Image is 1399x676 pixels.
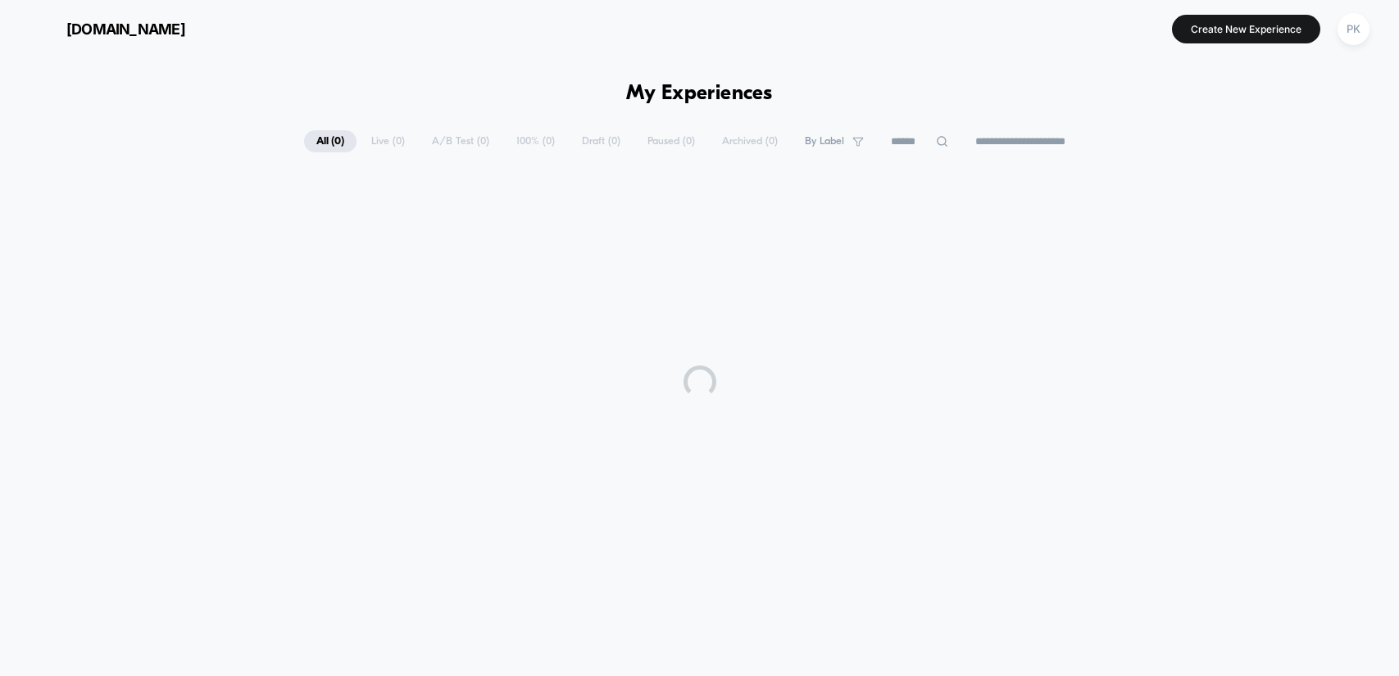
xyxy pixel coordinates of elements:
button: [DOMAIN_NAME] [25,16,190,42]
div: PK [1338,13,1369,45]
h1: My Experiences [626,82,773,106]
span: All ( 0 ) [304,130,357,152]
span: By Label [805,135,844,147]
button: PK [1333,12,1374,46]
button: Create New Experience [1172,15,1320,43]
span: [DOMAIN_NAME] [66,20,185,38]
